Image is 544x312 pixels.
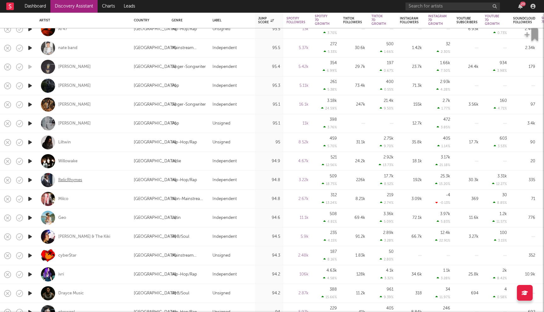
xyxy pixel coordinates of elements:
[443,99,450,103] div: 2.7k
[440,212,450,216] div: 3.97k
[331,155,337,159] div: 521
[322,201,337,205] div: 13.24 %
[492,220,507,224] div: 11.57 %
[172,176,197,184] div: Hip-Hop/Rap
[58,196,68,202] a: Milco
[380,182,394,186] div: 8.52 %
[134,101,176,109] div: [GEOGRAPHIC_DATA]
[383,155,394,159] div: 2.92k
[212,101,237,109] div: Independent
[513,252,535,259] div: 352
[437,276,450,280] div: 3.28 %
[134,271,176,278] div: [GEOGRAPHIC_DATA]
[456,290,479,297] div: 694
[172,158,181,165] div: Indie
[134,139,176,146] div: [GEOGRAPHIC_DATA]
[494,144,507,148] div: 3.53 %
[172,120,179,127] div: Pop
[513,44,535,52] div: 2.34k
[58,140,71,145] a: Liltwin
[504,287,507,292] div: 4
[212,63,237,71] div: Independent
[456,63,479,71] div: 24.4k
[212,139,230,146] div: Unsigned
[58,26,67,32] div: Ai 47
[400,158,422,165] div: 18.1k
[258,290,280,297] div: 94.2
[437,125,450,129] div: 3.85 %
[212,195,237,203] div: Independent
[435,238,450,242] div: 22.91 %
[58,159,77,164] div: Willowake
[384,174,394,178] div: 17.7k
[134,63,176,71] div: [GEOGRAPHIC_DATA]
[500,61,507,65] div: 934
[286,176,309,184] div: 3.22k
[513,195,535,203] div: 71
[172,290,189,297] div: R&B/Soul
[445,287,450,292] div: 34
[331,193,337,197] div: 312
[286,17,305,24] div: Spotify Followers
[343,44,365,52] div: 30.6k
[513,214,535,222] div: 776
[134,195,176,203] div: [GEOGRAPHIC_DATA]
[513,271,535,278] div: 10.9k
[400,82,422,90] div: 71.3k
[343,290,365,297] div: 11.2k
[380,276,394,280] div: 3.32 %
[500,136,507,141] div: 603
[258,233,280,241] div: 94.5
[384,136,394,141] div: 2.75k
[286,214,309,222] div: 11.1k
[172,82,179,90] div: Pop
[286,233,309,241] div: 5.9k
[456,101,479,109] div: 3.56k
[400,214,422,222] div: 72.1k
[380,295,394,299] div: 9.39 %
[323,69,337,73] div: 6.99 %
[258,44,280,52] div: 95.5
[520,2,526,6] div: 20
[58,253,76,259] div: cyber$tar
[437,50,450,54] div: 2.30 %
[330,306,337,310] div: 229
[493,201,507,205] div: 8.85 %
[172,63,206,71] div: Singer-Songwriter
[286,63,309,71] div: 5.42k
[343,139,365,146] div: 31.1k
[485,14,500,26] div: YouTube 7D Growth
[435,201,450,205] div: -0.13 %
[343,252,365,259] div: 1.83k
[443,136,450,141] div: 405
[400,195,422,203] div: 3.09k
[323,144,337,148] div: 5.70 %
[513,17,535,24] div: Soundcloud Followers
[383,231,394,235] div: 2.89k
[513,139,535,146] div: 90
[212,25,230,33] div: Unsigned
[380,201,394,205] div: 2.74 %
[446,42,450,46] div: 32
[212,19,249,22] div: Label
[39,19,124,22] div: Artist
[440,61,450,65] div: 1.66k
[321,295,337,299] div: 15.66 %
[343,158,365,165] div: 24.2k
[258,252,280,259] div: 94.3
[134,233,176,241] div: [GEOGRAPHIC_DATA]
[134,158,176,165] div: [GEOGRAPHIC_DATA]
[172,44,206,52] div: Mainstream Electronic
[212,252,230,259] div: Unsigned
[286,252,309,259] div: 2.48k
[513,120,535,127] div: 3.4k
[58,121,91,126] a: [PERSON_NAME]
[502,193,507,197] div: 30
[58,83,91,89] a: [PERSON_NAME]
[172,252,206,259] div: Mainstream Electronic
[58,102,91,108] a: [PERSON_NAME]
[405,3,500,10] input: Search for artists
